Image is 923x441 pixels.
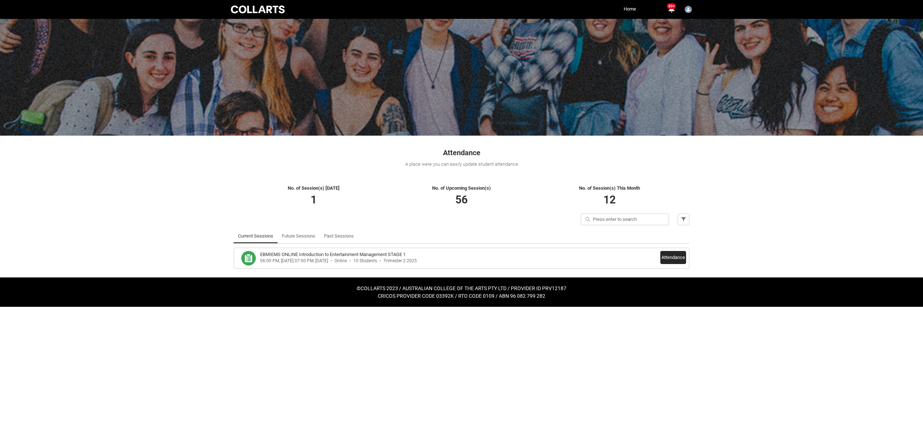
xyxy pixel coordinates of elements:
span: No. of Session(s) [DATE] [288,185,340,191]
span: 20+ [667,3,676,9]
button: Attendance [660,251,686,264]
span: No. of Upcoming Session(s) [432,185,491,191]
button: 20+ [667,5,676,14]
span: 56 [455,193,468,206]
button: User Profile Chrissie Vincent [683,3,694,15]
button: Filter [678,214,689,225]
div: Trimester 2 2025 [383,258,417,264]
li: Current Sessions [234,229,278,243]
span: Attendance [443,148,480,157]
div: A place were you can easily update student attendance [234,161,689,168]
span: 12 [603,193,616,206]
div: 10 Students [353,258,377,264]
li: Future Sessions [278,229,320,243]
li: Past Sessions [320,229,358,243]
input: Press enter to search [581,214,669,225]
a: Future Sessions [282,229,315,243]
span: No. of Session(s) This Month [579,185,640,191]
a: Home [622,4,638,15]
span: 1 [311,193,317,206]
h3: EBMIEMS ONLINE Introduction to Entertainment Management STAGE 1 [260,251,406,258]
img: Chrissie Vincent [685,6,692,13]
a: Current Sessions [238,229,273,243]
a: Past Sessions [324,229,354,243]
div: Online [335,258,347,264]
div: 06:00 PM, [DATE] 07:00 PM, [DATE] [260,258,328,264]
